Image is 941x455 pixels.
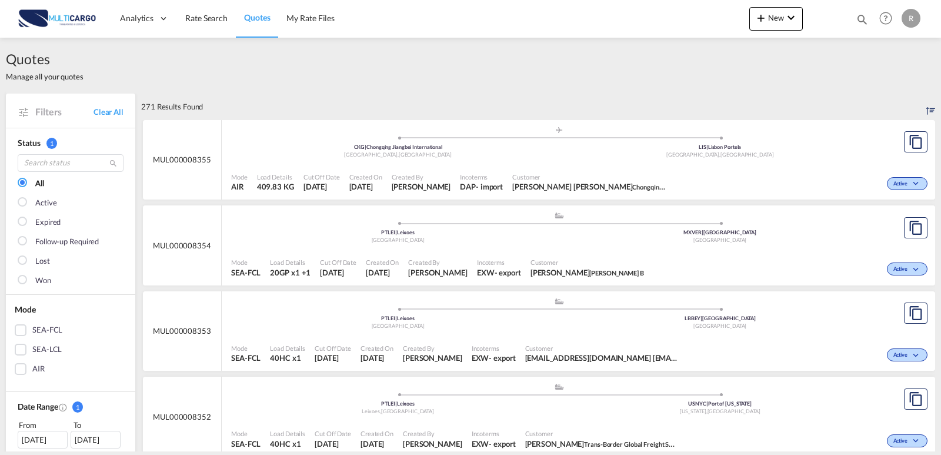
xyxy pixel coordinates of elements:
[910,181,925,187] md-icon: icon-chevron-down
[495,267,521,278] div: - export
[472,439,489,449] div: EXW
[18,137,124,149] div: Status 1
[688,400,752,407] span: USNYC Port of [US_STATE]
[15,344,126,356] md-checkbox: SEA-LCL
[361,353,393,363] span: 9 Sep 2025
[399,151,452,158] span: [GEOGRAPHIC_DATA]
[893,437,910,446] span: Active
[286,13,335,23] span: My Rate Files
[477,267,495,278] div: EXW
[530,258,644,267] span: Customer
[489,353,515,363] div: - export
[320,267,356,278] span: 9 Sep 2025
[893,265,910,274] span: Active
[143,205,935,285] div: MUL000008354 assets/icons/custom/ship-fill.svgassets/icons/custom/roll-o-plane.svgOriginLeixoes P...
[270,439,305,449] span: 40HC x 1
[270,267,311,278] span: 20GP x 1 , 40GP x 1
[58,403,68,412] md-icon: Created On
[143,291,935,371] div: MUL000008353 assets/icons/custom/ship-fill.svgassets/icons/custom/roll-o-plane.svgOriginLeixoes P...
[909,306,923,320] md-icon: assets/icons/custom/copyQuote.svg
[472,353,516,363] div: EXW export
[395,400,397,407] span: |
[909,392,923,406] md-icon: assets/icons/custom/copyQuote.svg
[706,408,708,414] span: ,
[270,344,305,353] span: Load Details
[893,351,910,360] span: Active
[472,344,516,353] span: Incoterms
[887,263,927,275] div: Change Status Here
[72,419,124,431] div: To
[362,408,381,414] span: Leixoes
[395,315,397,321] span: |
[700,315,702,321] span: |
[361,429,393,438] span: Created On
[552,298,566,304] md-icon: assets/icons/custom/ship-fill.svg
[887,348,927,361] div: Change Status Here
[231,267,261,278] span: SEA-FCL
[35,236,99,248] div: Follow-up Required
[15,324,126,336] md-checkbox: SEA-FCL
[904,217,927,238] button: Copy Quote
[666,151,720,158] span: [GEOGRAPHIC_DATA]
[244,12,270,22] span: Quotes
[32,363,45,375] div: AIR
[109,159,118,168] md-icon: icon-magnify
[902,9,920,28] div: R
[46,138,57,149] span: 1
[35,217,61,228] div: Expired
[381,400,415,407] span: PTLEI Leixoes
[231,353,261,363] span: SEA-FCL
[270,429,305,438] span: Load Details
[398,151,399,158] span: ,
[344,151,398,158] span: [GEOGRAPHIC_DATA]
[361,439,393,449] span: 8 Sep 2025
[366,258,399,267] span: Created On
[403,344,462,353] span: Created By
[472,439,516,449] div: EXW export
[141,94,203,119] div: 271 Results Found
[876,8,896,28] span: Help
[472,429,516,438] span: Incoterms
[231,344,261,353] span: Mode
[153,411,211,422] span: MUL000008352
[460,172,503,181] span: Incoterms
[720,151,773,158] span: [GEOGRAPHIC_DATA]
[231,172,248,181] span: Mode
[525,344,678,353] span: Customer
[231,181,248,192] span: AIR
[372,237,425,243] span: [GEOGRAPHIC_DATA]
[525,429,678,438] span: Customer
[143,120,935,200] div: MUL000008355 assets/icons/custom/ship-fill.svgassets/icons/custom/roll-o-plane.svgOriginChongqing...
[460,181,476,192] div: DAP
[708,408,760,414] span: [GEOGRAPHIC_DATA]
[392,181,451,192] span: Cesar Teixeira
[904,131,927,152] button: Copy Quote
[530,267,644,278] span: Itzel Zepeda Linkey B
[910,438,925,444] md-icon: icon-chevron-down
[856,13,869,26] md-icon: icon-magnify
[887,177,927,190] div: Change Status Here
[476,181,503,192] div: - import
[153,240,211,251] span: MUL000008354
[552,212,566,218] md-icon: assets/icons/custom/ship-fill.svg
[584,439,700,449] span: Trans-Border Global Freight Systems, Inc.
[380,408,381,414] span: ,
[552,384,566,390] md-icon: assets/icons/custom/ship-fill.svg
[15,304,36,314] span: Mode
[303,181,340,192] span: 8 Sep 2025
[231,439,261,449] span: SEA-FCL
[35,105,94,118] span: Filters
[303,172,340,181] span: Cut Off Date
[372,323,425,329] span: [GEOGRAPHIC_DATA]
[354,144,442,150] span: CKG Chongqing Jiangbei International
[525,439,678,449] span: Ashley Rutz Trans-Border Global Freight Systems, Inc.
[876,8,902,29] div: Help
[366,267,399,278] span: 9 Sep 2025
[856,13,869,31] div: icon-magnify
[94,107,124,117] a: Clear All
[699,144,741,150] span: LIS Lisbon Portela
[153,326,211,336] span: MUL000008353
[185,13,228,23] span: Rate Search
[32,324,62,336] div: SEA-FCL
